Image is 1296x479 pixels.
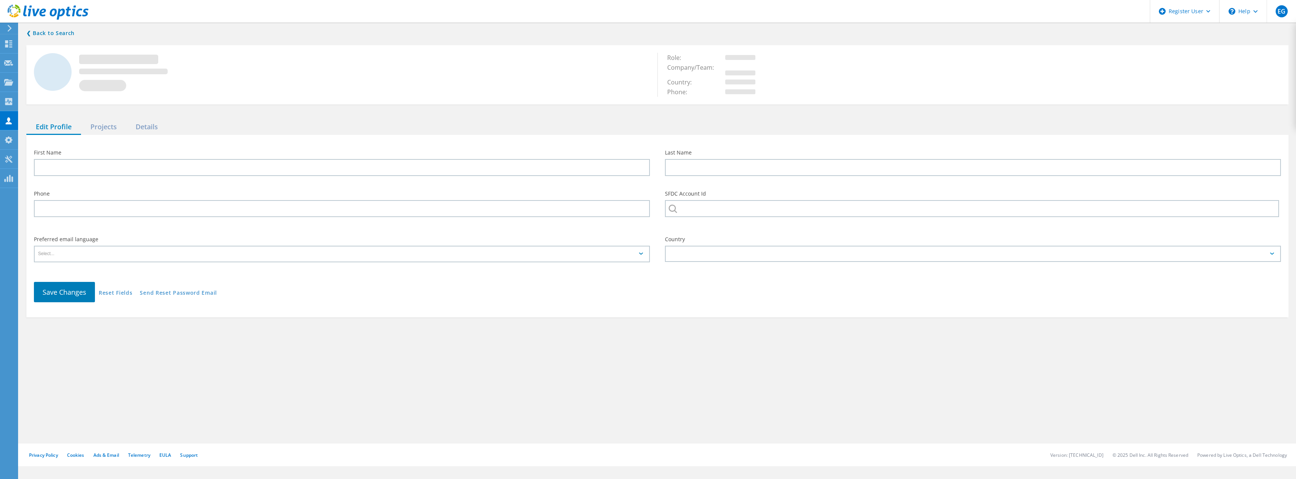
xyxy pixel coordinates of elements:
[99,290,132,297] a: Reset Fields
[126,119,167,135] div: Details
[665,237,1281,242] label: Country
[128,452,150,458] a: Telemetry
[34,237,650,242] label: Preferred email language
[667,54,689,62] span: Role:
[667,63,721,72] span: Company/Team:
[43,288,86,297] span: Save Changes
[180,452,198,458] a: Support
[159,452,171,458] a: EULA
[34,150,650,155] label: First Name
[1113,452,1188,458] li: © 2025 Dell Inc. All Rights Reserved
[667,88,695,96] span: Phone:
[67,452,84,458] a: Cookies
[81,119,126,135] div: Projects
[34,191,650,196] label: Phone
[667,78,699,86] span: Country:
[140,290,217,297] a: Send Reset Password Email
[1197,452,1287,458] li: Powered by Live Optics, a Dell Technology
[8,16,89,21] a: Live Optics Dashboard
[26,119,81,135] div: Edit Profile
[34,282,95,302] button: Save Changes
[1050,452,1103,458] li: Version: [TECHNICAL_ID]
[665,150,1281,155] label: Last Name
[665,191,1281,196] label: SFDC Account Id
[29,452,58,458] a: Privacy Policy
[93,452,119,458] a: Ads & Email
[1278,8,1285,14] span: EG
[26,29,75,38] a: Back to search
[1229,8,1235,15] svg: \n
